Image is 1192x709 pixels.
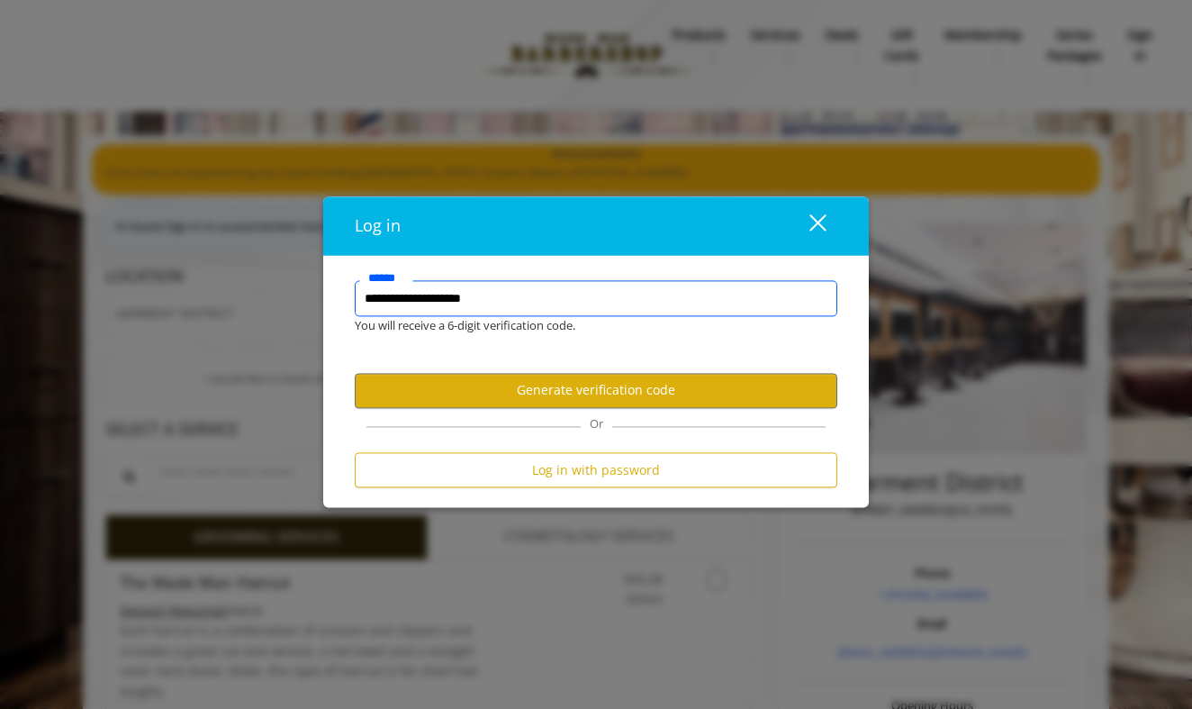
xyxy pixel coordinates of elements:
[581,415,612,432] span: Or
[789,213,825,240] div: close dialog
[341,317,824,336] div: You will receive a 6-digit verification code.
[355,452,837,487] button: Log in with password
[776,207,837,244] button: close dialog
[355,373,837,408] button: Generate verification code
[355,215,401,237] span: Log in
